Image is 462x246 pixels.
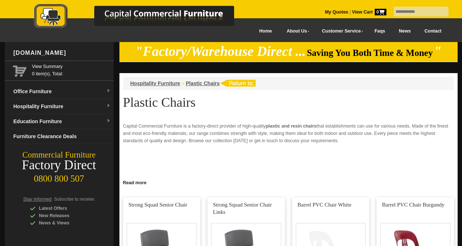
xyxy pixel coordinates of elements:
a: Plastic Chairs [186,80,220,86]
a: Click to read more [119,177,458,186]
div: News & Views [30,219,99,227]
a: Office Furnituredropdown [11,84,114,99]
img: dropdown [106,89,111,93]
img: dropdown [106,119,111,123]
span: Saving You Both Time & Money [307,48,433,58]
li: › [182,80,184,87]
a: Capital Commercial Furniture Logo [14,4,270,33]
h1: Plastic Chairs [123,95,454,109]
div: New Releases [30,212,99,219]
a: About Us [279,23,314,39]
a: View Cart0 [351,10,386,15]
img: dropdown [106,104,111,108]
a: Hospitality Furnituredropdown [11,99,114,114]
span: 0 [375,9,386,15]
a: View Summary [32,63,111,70]
img: Capital Commercial Furniture Logo [14,4,270,30]
em: " [434,44,442,59]
a: Customer Service [314,23,367,39]
span: Subscribe to receive: [54,197,95,202]
a: Faqs [368,23,392,39]
div: Commercial Furniture [5,150,114,160]
strong: View Cart [352,10,386,15]
div: [DOMAIN_NAME] [11,42,114,64]
a: Contact [417,23,448,39]
p: Capital Commercial Furniture is a factory-direct provider of high-quality that establishments can... [123,122,454,144]
span: 0 item(s), Total: [32,63,111,76]
em: "Factory/Warehouse Direct ... [135,44,306,59]
span: Stay Informed [23,197,52,202]
div: Factory Direct [5,160,114,170]
a: Hospitality Furniture [130,80,180,86]
img: return to [219,80,256,87]
a: My Quotes [325,10,348,15]
a: News [392,23,417,39]
a: Education Furnituredropdown [11,114,114,129]
div: Latest Offers [30,205,99,212]
h2: Why Choose Plastic Chairs? [123,177,454,188]
strong: plastic and resin chairs [266,124,317,129]
a: Furniture Clearance Deals [11,129,114,144]
div: 0800 800 507 [5,170,114,184]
